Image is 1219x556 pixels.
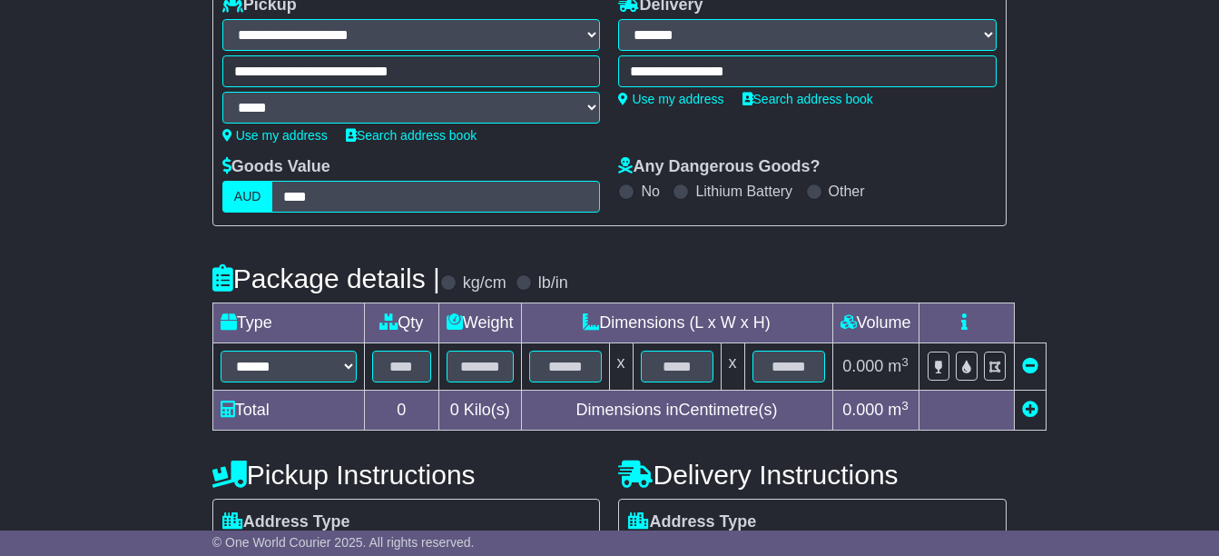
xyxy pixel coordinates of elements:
[618,92,723,106] a: Use my address
[450,401,459,419] span: 0
[742,92,873,106] a: Search address book
[888,357,909,375] span: m
[438,391,521,431] td: Kilo(s)
[829,183,865,200] label: Other
[222,157,330,177] label: Goods Value
[888,401,909,419] span: m
[1022,401,1038,419] a: Add new item
[212,263,440,293] h4: Package details |
[832,303,919,343] td: Volume
[618,157,820,177] label: Any Dangerous Goods?
[1022,357,1038,375] a: Remove this item
[438,303,521,343] td: Weight
[842,401,883,419] span: 0.000
[212,391,364,431] td: Total
[842,357,883,375] span: 0.000
[222,512,350,532] label: Address Type
[521,303,832,343] td: Dimensions (L x W x H)
[212,303,364,343] td: Type
[222,181,273,213] label: AUD
[346,128,477,143] a: Search address book
[212,535,475,550] span: © One World Courier 2025. All rights reserved.
[901,355,909,369] sup: 3
[609,343,633,391] td: x
[521,391,832,431] td: Dimensions in Centimetre(s)
[538,273,568,293] label: lb/in
[901,399,909,412] sup: 3
[721,343,744,391] td: x
[364,391,438,431] td: 0
[364,303,438,343] td: Qty
[695,183,792,200] label: Lithium Battery
[222,128,328,143] a: Use my address
[212,460,601,490] h4: Pickup Instructions
[641,183,659,200] label: No
[628,512,756,532] label: Address Type
[463,273,506,293] label: kg/cm
[618,460,1007,490] h4: Delivery Instructions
